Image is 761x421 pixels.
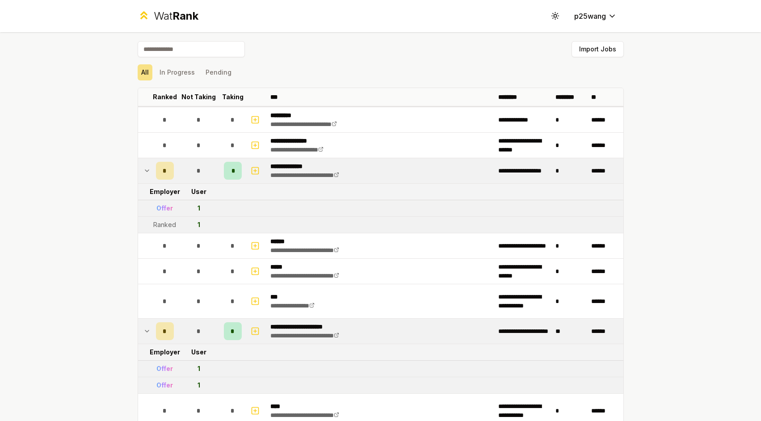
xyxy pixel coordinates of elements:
span: p25wang [574,11,606,21]
td: User [177,344,220,360]
div: Offer [156,204,173,213]
td: User [177,184,220,200]
td: Employer [152,184,177,200]
div: 1 [198,220,200,229]
button: Import Jobs [572,41,624,57]
button: In Progress [156,64,198,80]
div: Offer [156,381,173,390]
td: Employer [152,344,177,360]
a: WatRank [138,9,199,23]
button: Pending [202,64,235,80]
p: Taking [222,93,244,101]
div: Offer [156,364,173,373]
button: All [138,64,152,80]
span: Rank [172,9,198,22]
p: Not Taking [181,93,216,101]
div: 1 [198,364,200,373]
div: Ranked [153,220,176,229]
div: 1 [198,381,200,390]
div: Wat [154,9,198,23]
div: 1 [198,204,200,213]
p: Ranked [153,93,177,101]
button: p25wang [567,8,624,24]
